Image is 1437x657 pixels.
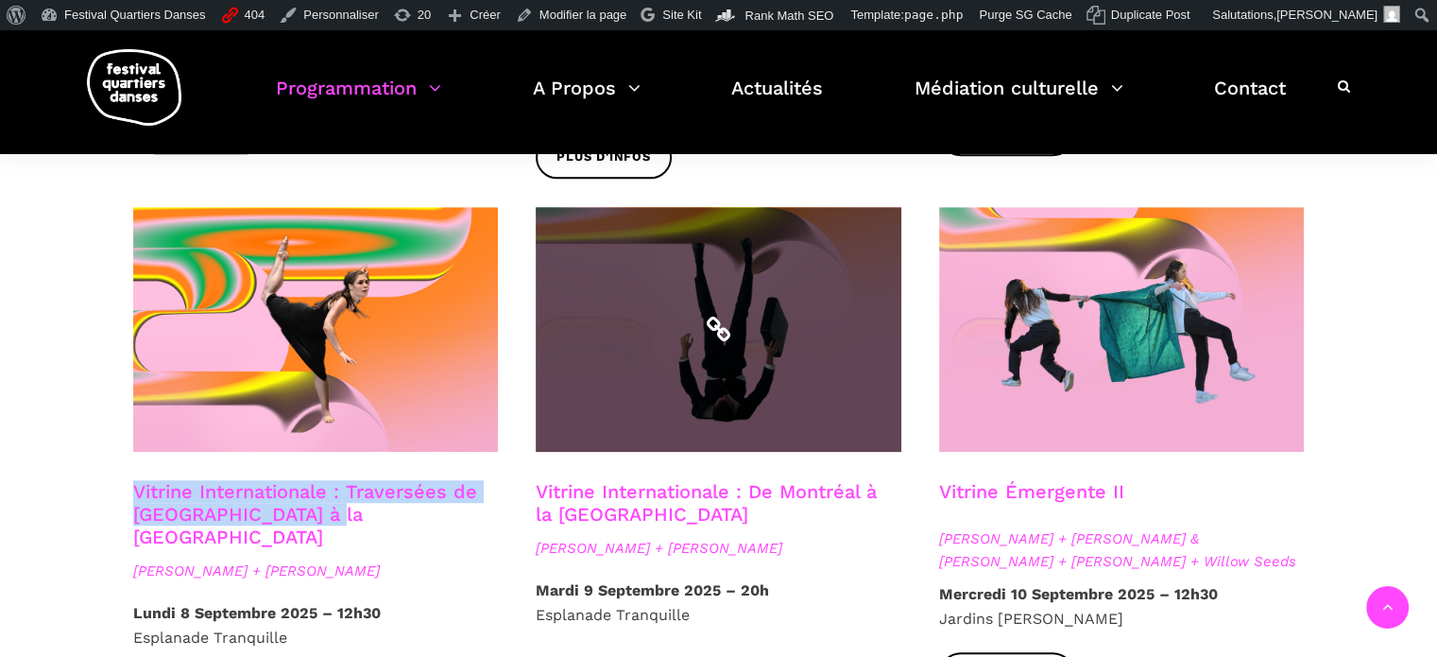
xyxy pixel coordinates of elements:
span: Esplanade Tranquille [133,629,287,647]
img: logo-fqd-med [87,49,181,126]
span: page.php [904,8,964,22]
a: Plus d'infos [536,136,672,179]
strong: Mardi 9 Septembre 2025 – 20h [536,581,769,599]
a: Vitrine Internationale : Traversées de [GEOGRAPHIC_DATA] à la [GEOGRAPHIC_DATA] [133,480,477,548]
span: [PERSON_NAME] + [PERSON_NAME] & [PERSON_NAME] + [PERSON_NAME] + Willow Seeds [939,527,1305,573]
a: Actualités [731,72,823,128]
a: Médiation culturelle [915,72,1123,128]
a: Contact [1214,72,1286,128]
span: Plus d'infos [556,147,651,167]
span: Esplanade Tranquille [536,606,690,624]
a: Vitrine Internationale : De Montréal à la [GEOGRAPHIC_DATA] [536,480,877,526]
span: Rank Math SEO [744,9,833,23]
span: [PERSON_NAME] [1276,8,1377,22]
a: Vitrine Émergente II [939,480,1124,503]
strong: Mercredi 10 Septembre 2025 – 12h30 [939,585,1218,603]
strong: Lundi 8 Septembre 2025 – 12h30 [133,604,381,622]
a: A Propos [533,72,641,128]
span: Site Kit [662,8,701,22]
span: [PERSON_NAME] + [PERSON_NAME] [133,560,499,582]
span: Jardins [PERSON_NAME] [939,610,1123,628]
span: [PERSON_NAME] + [PERSON_NAME] [536,537,901,560]
a: Programmation [276,72,441,128]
